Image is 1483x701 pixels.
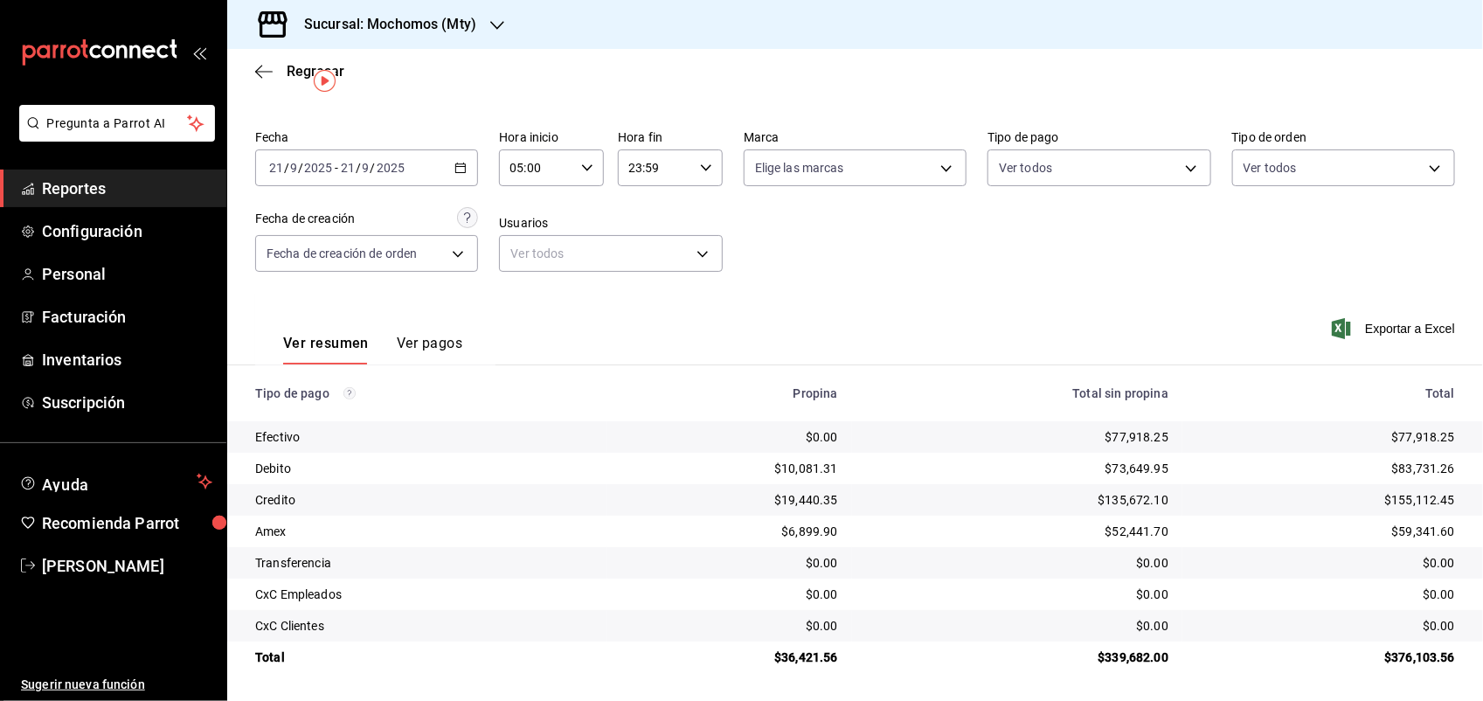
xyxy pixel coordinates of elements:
div: Fecha de creación [255,210,355,228]
span: Inventarios [42,348,212,371]
span: Configuración [42,219,212,243]
span: Sugerir nueva función [21,676,212,694]
span: - [335,161,338,175]
span: Ver todos [999,159,1052,177]
span: Elige las marcas [755,159,844,177]
div: Tipo de pago [255,386,593,400]
div: $0.00 [621,428,837,446]
div: Total [1196,386,1455,400]
span: Fecha de creación de orden [267,245,417,262]
h3: Sucursal: Mochomos (Mty) [290,14,476,35]
div: navigation tabs [283,335,462,364]
div: $0.00 [621,617,837,635]
div: $36,421.56 [621,649,837,666]
button: Ver resumen [283,335,369,364]
button: open_drawer_menu [192,45,206,59]
div: $19,440.35 [621,491,837,509]
div: $0.00 [866,586,1168,603]
label: Hora fin [618,132,723,144]
span: Reportes [42,177,212,200]
button: Ver pagos [397,335,462,364]
div: $0.00 [1196,554,1455,572]
label: Hora inicio [499,132,604,144]
label: Tipo de orden [1232,132,1455,144]
span: Ayuda [42,471,190,492]
img: Tooltip marker [314,70,336,92]
span: Suscripción [42,391,212,414]
input: -- [340,161,356,175]
input: ---- [376,161,405,175]
input: -- [362,161,371,175]
span: Regresar [287,63,344,80]
button: Pregunta a Parrot AI [19,105,215,142]
span: / [356,161,361,175]
div: CxC Clientes [255,617,593,635]
span: [PERSON_NAME] [42,554,212,578]
div: $52,441.70 [866,523,1168,540]
div: $77,918.25 [866,428,1168,446]
span: Recomienda Parrot [42,511,212,535]
div: Amex [255,523,593,540]
div: Total sin propina [866,386,1168,400]
div: $0.00 [1196,617,1455,635]
div: $83,731.26 [1196,460,1455,477]
label: Fecha [255,132,478,144]
div: $0.00 [866,617,1168,635]
div: $73,649.95 [866,460,1168,477]
div: $135,672.10 [866,491,1168,509]
button: Regresar [255,63,344,80]
div: CxC Empleados [255,586,593,603]
label: Usuarios [499,218,722,230]
input: ---- [303,161,333,175]
div: Propina [621,386,837,400]
div: $155,112.45 [1196,491,1455,509]
div: $0.00 [621,586,837,603]
span: Pregunta a Parrot AI [47,115,188,133]
div: Debito [255,460,593,477]
span: / [284,161,289,175]
label: Marca [744,132,967,144]
div: Ver todos [499,235,722,272]
span: Ver todos [1244,159,1297,177]
div: $59,341.60 [1196,523,1455,540]
input: -- [289,161,298,175]
div: $0.00 [621,554,837,572]
div: $0.00 [866,554,1168,572]
svg: Los pagos realizados con Pay y otras terminales son montos brutos. [343,387,356,399]
div: Transferencia [255,554,593,572]
div: $77,918.25 [1196,428,1455,446]
div: Credito [255,491,593,509]
label: Tipo de pago [988,132,1210,144]
div: Efectivo [255,428,593,446]
span: / [298,161,303,175]
div: $339,682.00 [866,649,1168,666]
button: Exportar a Excel [1335,318,1455,339]
a: Pregunta a Parrot AI [12,127,215,145]
div: Total [255,649,593,666]
span: Facturación [42,305,212,329]
div: $10,081.31 [621,460,837,477]
div: $376,103.56 [1196,649,1455,666]
div: $6,899.90 [621,523,837,540]
input: -- [268,161,284,175]
div: $0.00 [1196,586,1455,603]
span: Personal [42,262,212,286]
span: / [371,161,376,175]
